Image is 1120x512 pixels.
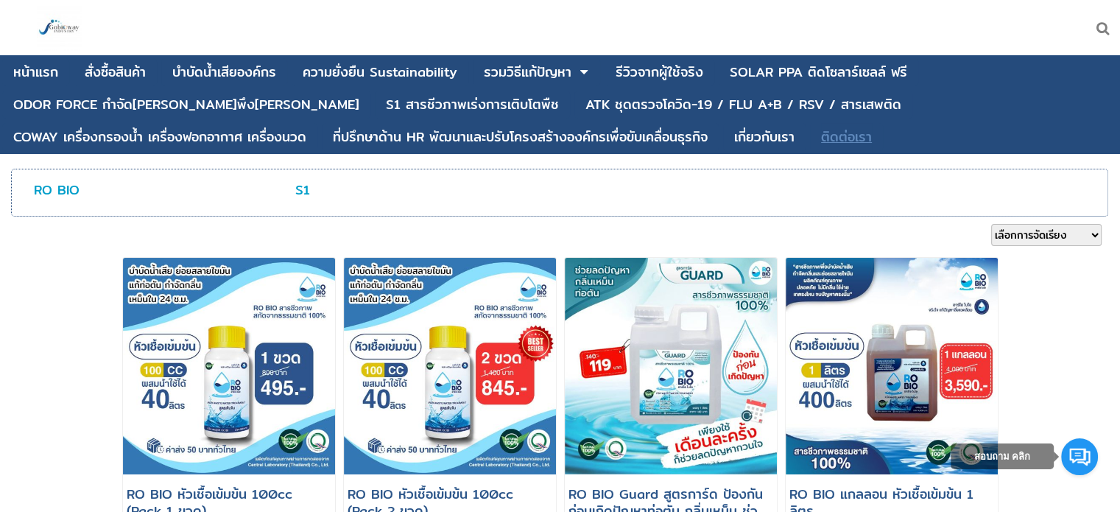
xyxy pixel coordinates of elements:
a: SOLAR PPA ติดโซลาร์เซลล์ ฟรี [730,58,907,86]
div: ความยั่งยืน Sustainability [303,66,457,79]
a: รวมวิธีแก้ปัญหา [484,58,571,86]
div: เกี่ยวกับเรา [734,130,795,144]
a: บําบัดน้ำเสียองค์กร [172,58,276,86]
img: large-1644130236041.jpg [37,6,81,50]
a: สั่งซื้อสินค้า [85,58,146,86]
div: ติดต่อเรา [821,130,872,144]
a: เกี่ยวกับเรา [734,123,795,151]
div: ATK ชุดตรวจโควิด-19 / FLU A+B / RSV / สารเสพติด [585,98,901,111]
span: สอบถาม คลิก [974,451,1031,462]
div: รีวิวจากผู้ใช้จริง [616,66,703,79]
div: COWAY เครื่องกรองน้ำ เครื่องฟอกอากาศ เครื่องนวด [13,130,306,144]
a: ที่ปรึกษาด้าน HR พัฒนาและปรับโครงสร้างองค์กรเพื่อขับเคลื่อนธุรกิจ [333,123,708,151]
div: ที่ปรึกษาด้าน HR พัฒนาและปรับโครงสร้างองค์กรเพื่อขับเคลื่อนธุรกิจ [333,130,708,144]
div: สั่งซื้อสินค้า [85,66,146,79]
a: ODOR FORCE กำจัด[PERSON_NAME]พึง[PERSON_NAME] [13,91,359,119]
div: รวมวิธีแก้ปัญหา [484,66,571,79]
a: COWAY เครื่องกรองน้ำ เครื่องฟอกอากาศ เครื่องนวด [13,123,306,151]
div: บําบัดน้ำเสียองค์กร [172,66,276,79]
a: RO BIO [34,179,80,200]
a: ติดต่อเรา [821,123,872,151]
div: SOLAR PPA ติดโซลาร์เซลล์ ฟรี [730,66,907,79]
a: S1 [295,179,310,200]
a: ความยั่งยืน Sustainability [303,58,457,86]
a: ATK ชุดตรวจโควิด-19 / FLU A+B / RSV / สารเสพติด [585,91,901,119]
a: รีวิวจากผู้ใช้จริง [616,58,703,86]
a: S1 สารชีวภาพเร่งการเติบโตพืช [386,91,559,119]
div: หน้าแรก [13,66,58,79]
div: S1 สารชีวภาพเร่งการเติบโตพืช [386,98,559,111]
a: หน้าแรก [13,58,58,86]
div: ODOR FORCE กำจัด[PERSON_NAME]พึง[PERSON_NAME] [13,98,359,111]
